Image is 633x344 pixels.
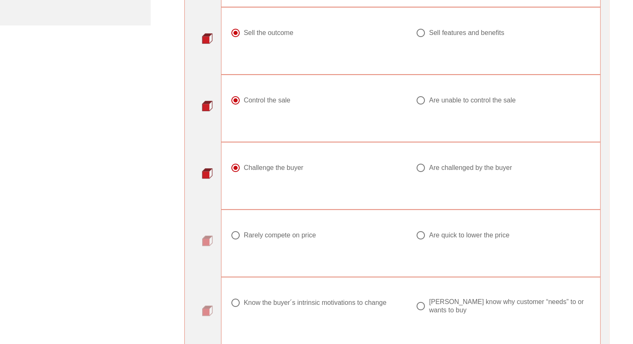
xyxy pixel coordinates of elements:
img: question-bullet.png [202,235,213,246]
img: question-bullet-actve.png [202,100,213,111]
div: Challenge the buyer [244,164,303,172]
div: [PERSON_NAME] know why customer “needs” to or wants to buy [429,298,584,314]
img: question-bullet-actve.png [202,168,213,179]
div: Are quick to lower the price [429,231,509,239]
div: Rarely compete on price [244,231,316,239]
div: Are unable to control the sale [429,96,516,105]
div: Sell the outcome [244,29,293,37]
img: question-bullet-actve.png [202,33,213,44]
div: Know the buyer ́s intrinsic motivations to change [244,299,387,307]
div: Are challenged by the buyer [429,164,512,172]
div: Control the sale [244,96,290,105]
img: question-bullet.png [202,305,213,316]
div: Sell features and benefits [429,29,504,37]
